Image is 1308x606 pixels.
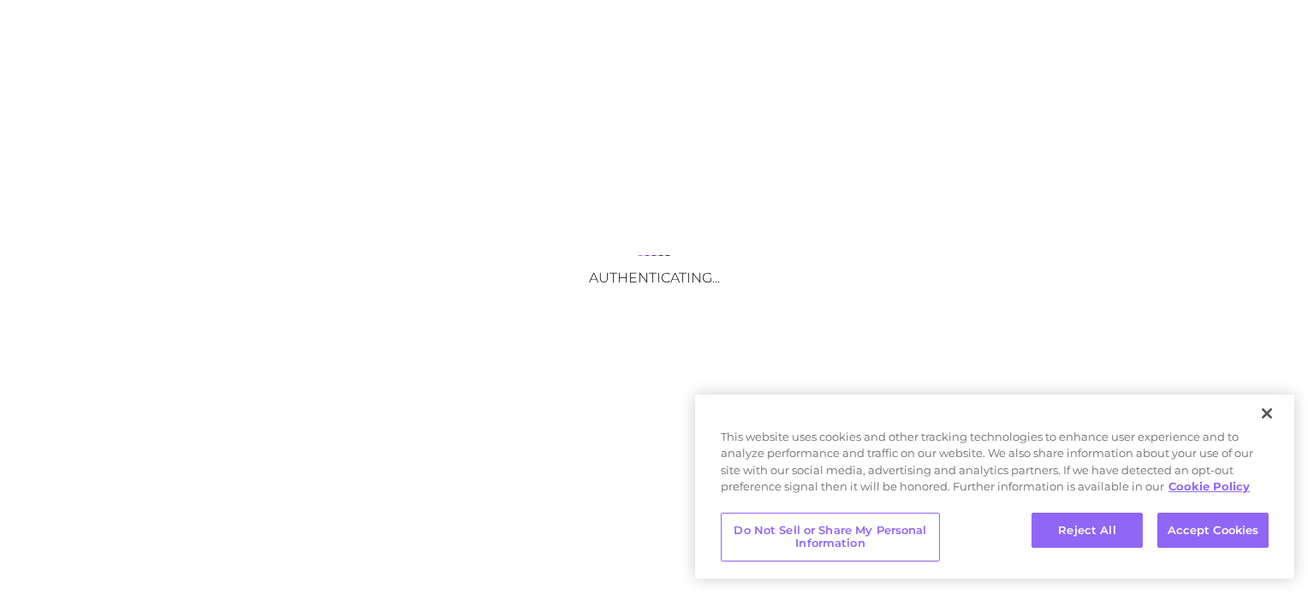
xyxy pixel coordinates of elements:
a: More information about your privacy, opens in a new tab [1168,479,1250,493]
div: This website uses cookies and other tracking technologies to enhance user experience and to analy... [695,429,1294,504]
button: Close [1248,395,1286,432]
h3: Authenticating... [483,270,825,286]
button: Reject All [1032,513,1143,549]
div: Cookie banner [695,395,1294,579]
button: Do Not Sell or Share My Personal Information, Opens the preference center dialog [721,513,940,561]
div: Privacy [695,395,1294,579]
button: Accept Cookies [1157,513,1269,549]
